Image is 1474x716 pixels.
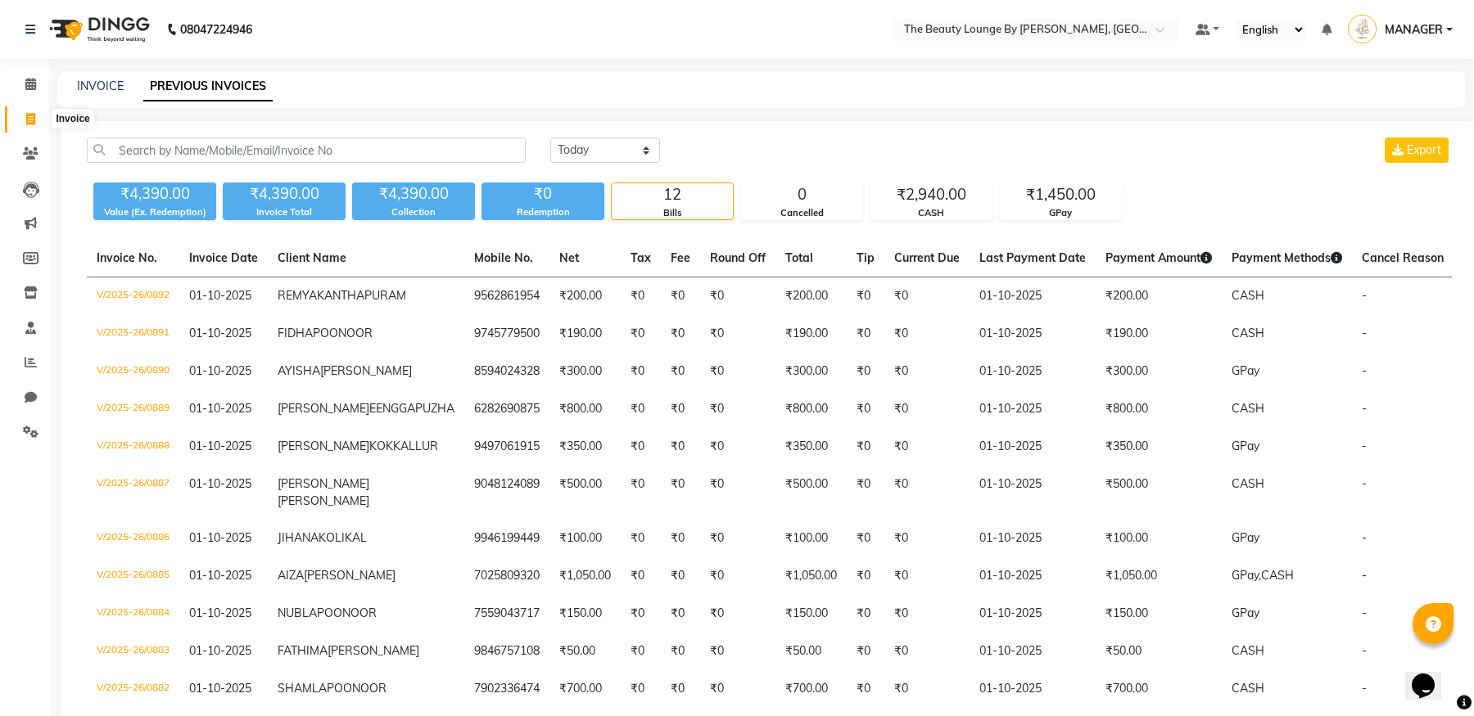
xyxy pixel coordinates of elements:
[1405,651,1458,700] iframe: chat widget
[1096,315,1222,353] td: ₹190.00
[549,633,621,670] td: ₹50.00
[1362,326,1367,340] span: -
[482,205,604,219] div: Redemption
[847,557,884,595] td: ₹0
[612,206,733,220] div: Bills
[884,466,970,520] td: ₹0
[464,277,549,316] td: 9562861954
[847,633,884,670] td: ₹0
[775,353,847,390] td: ₹300.00
[320,363,412,378] span: [PERSON_NAME]
[278,568,304,583] span: AIZA
[549,557,621,595] td: ₹1,050.00
[979,250,1086,265] span: Last Payment Date
[87,670,179,708] td: V/2025-26/0882
[970,428,1096,466] td: 01-10-2025
[661,428,700,466] td: ₹0
[1362,476,1367,491] span: -
[847,428,884,466] td: ₹0
[884,633,970,670] td: ₹0
[464,353,549,390] td: 8594024328
[621,466,661,520] td: ₹0
[775,315,847,353] td: ₹190.00
[87,466,179,520] td: V/2025-26/0887
[661,353,700,390] td: ₹0
[352,205,475,219] div: Collection
[464,428,549,466] td: 9497061915
[1232,643,1264,658] span: CASH
[1096,520,1222,557] td: ₹100.00
[1096,670,1222,708] td: ₹700.00
[621,315,661,353] td: ₹0
[549,520,621,557] td: ₹100.00
[87,315,179,353] td: V/2025-26/0891
[189,568,251,583] span: 01-10-2025
[1362,568,1367,583] span: -
[621,428,661,466] td: ₹0
[621,353,661,390] td: ₹0
[87,633,179,670] td: V/2025-26/0883
[884,315,970,353] td: ₹0
[464,595,549,633] td: 7559043717
[741,206,862,220] div: Cancelled
[278,439,369,453] span: [PERSON_NAME]
[1232,288,1264,303] span: CASH
[87,353,179,390] td: V/2025-26/0890
[1232,363,1259,378] span: GPay
[970,670,1096,708] td: 01-10-2025
[857,250,875,265] span: Tip
[143,72,273,101] a: PREVIOUS INVOICES
[700,520,775,557] td: ₹0
[621,670,661,708] td: ₹0
[700,633,775,670] td: ₹0
[775,557,847,595] td: ₹1,050.00
[549,390,621,428] td: ₹800.00
[700,277,775,316] td: ₹0
[970,633,1096,670] td: 01-10-2025
[970,557,1096,595] td: 01-10-2025
[464,315,549,353] td: 9745779500
[482,182,604,205] div: ₹0
[884,277,970,316] td: ₹0
[278,476,369,491] span: [PERSON_NAME]
[775,633,847,670] td: ₹50.00
[884,670,970,708] td: ₹0
[1232,476,1264,491] span: CASH
[1385,137,1449,163] button: Export
[87,390,179,428] td: V/2025-26/0889
[621,595,661,633] td: ₹0
[700,353,775,390] td: ₹0
[847,670,884,708] td: ₹0
[631,250,651,265] span: Tax
[870,183,992,206] div: ₹2,940.00
[87,428,179,466] td: V/2025-26/0888
[87,277,179,316] td: V/2025-26/0892
[884,595,970,633] td: ₹0
[1362,643,1367,658] span: -
[189,250,258,265] span: Invoice Date
[549,466,621,520] td: ₹500.00
[970,390,1096,428] td: 01-10-2025
[549,428,621,466] td: ₹350.00
[1096,595,1222,633] td: ₹150.00
[87,557,179,595] td: V/2025-26/0885
[970,277,1096,316] td: 01-10-2025
[884,520,970,557] td: ₹0
[278,681,327,696] span: SHAMLA
[317,606,377,620] span: POONOOR
[785,250,813,265] span: Total
[621,277,661,316] td: ₹0
[621,633,661,670] td: ₹0
[549,595,621,633] td: ₹150.00
[369,439,438,453] span: KOKKALLUR
[189,288,251,303] span: 01-10-2025
[661,670,700,708] td: ₹0
[87,137,526,163] input: Search by Name/Mobile/Email/Invoice No
[710,250,766,265] span: Round Off
[1407,142,1441,157] span: Export
[278,250,346,265] span: Client Name
[847,277,884,316] td: ₹0
[189,681,251,696] span: 01-10-2025
[775,428,847,466] td: ₹350.00
[549,670,621,708] td: ₹700.00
